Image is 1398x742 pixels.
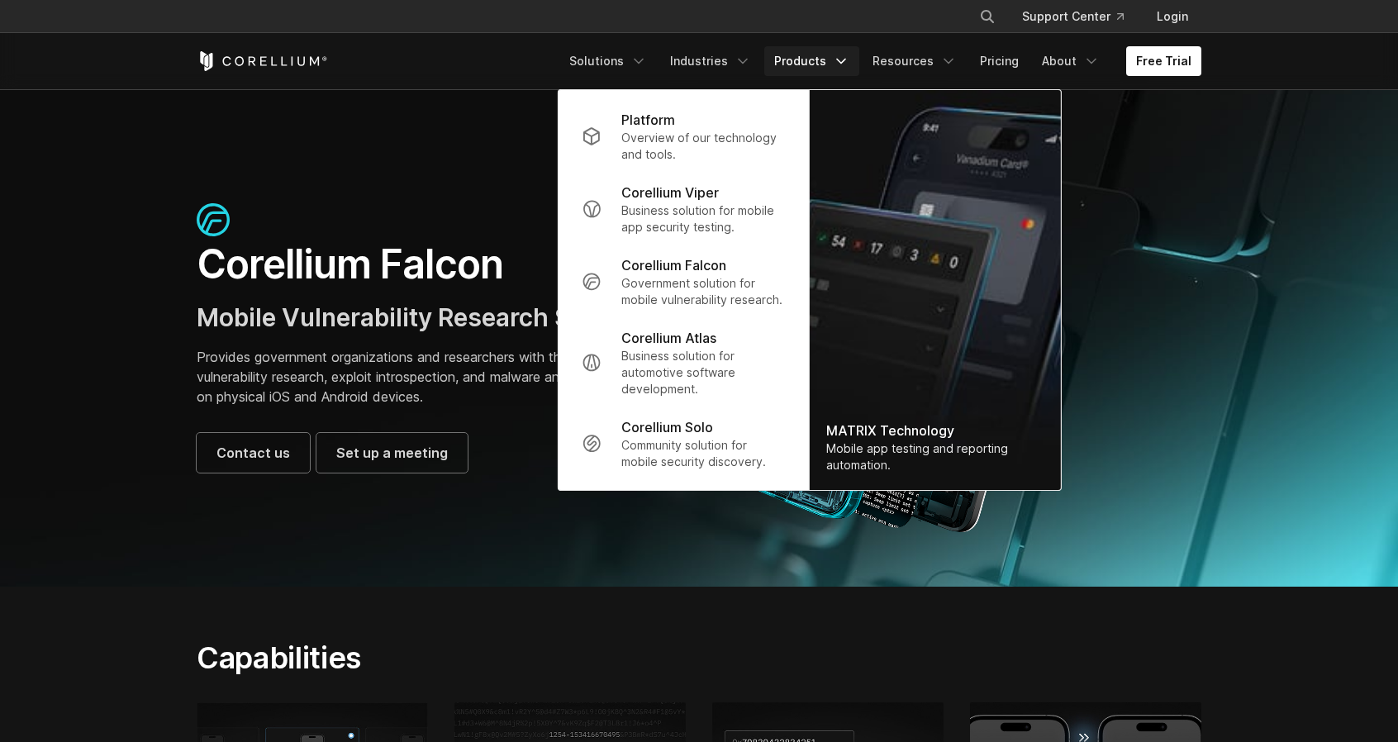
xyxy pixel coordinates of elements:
[810,90,1061,490] a: MATRIX Technology Mobile app testing and reporting automation.
[559,46,657,76] a: Solutions
[621,348,786,397] p: Business solution for automotive software development.
[863,46,967,76] a: Resources
[197,640,855,676] h2: Capabilities
[621,255,726,275] p: Corellium Falcon
[1144,2,1201,31] a: Login
[621,183,719,202] p: Corellium Viper
[621,130,786,163] p: Overview of our technology and tools.
[559,46,1201,76] div: Navigation Menu
[826,440,1044,473] div: Mobile app testing and reporting automation.
[621,417,713,437] p: Corellium Solo
[197,347,682,407] p: Provides government organizations and researchers with the mobile vulnerability research, exploit...
[621,110,675,130] p: Platform
[197,51,328,71] a: Corellium Home
[216,443,290,463] span: Contact us
[336,443,448,463] span: Set up a meeting
[764,46,859,76] a: Products
[197,302,666,332] span: Mobile Vulnerability Research Solutions
[197,433,310,473] a: Contact us
[197,203,230,236] img: falcon-icon
[568,100,799,173] a: Platform Overview of our technology and tools.
[959,2,1201,31] div: Navigation Menu
[568,245,799,318] a: Corellium Falcon Government solution for mobile vulnerability research.
[316,433,468,473] a: Set up a meeting
[621,328,716,348] p: Corellium Atlas
[568,407,799,480] a: Corellium Solo Community solution for mobile security discovery.
[1009,2,1137,31] a: Support Center
[970,46,1029,76] a: Pricing
[826,421,1044,440] div: MATRIX Technology
[1126,46,1201,76] a: Free Trial
[810,90,1061,490] img: Matrix_WebNav_1x
[621,437,786,470] p: Community solution for mobile security discovery.
[972,2,1002,31] button: Search
[660,46,761,76] a: Industries
[568,318,799,407] a: Corellium Atlas Business solution for automotive software development.
[568,173,799,245] a: Corellium Viper Business solution for mobile app security testing.
[197,240,682,289] h1: Corellium Falcon
[1032,46,1110,76] a: About
[621,275,786,308] p: Government solution for mobile vulnerability research.
[621,202,786,235] p: Business solution for mobile app security testing.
